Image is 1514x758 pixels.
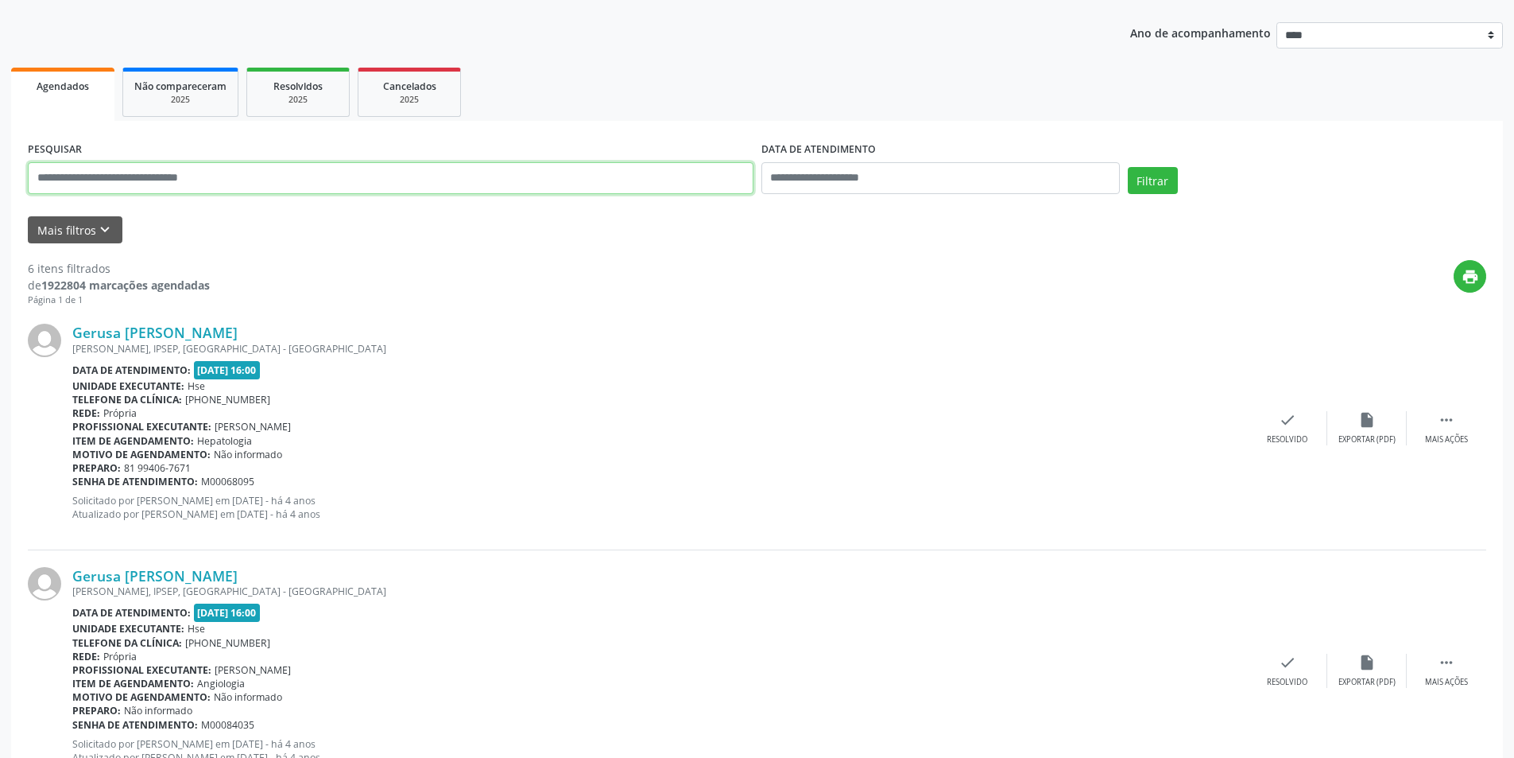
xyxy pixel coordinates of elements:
b: Item de agendamento: [72,677,194,690]
label: PESQUISAR [28,138,82,162]
span: Agendados [37,80,89,93]
span: [DATE] 16:00 [194,604,261,622]
img: img [28,324,61,357]
span: Não informado [214,690,282,704]
p: Solicitado por [PERSON_NAME] em [DATE] - há 4 anos Atualizado por [PERSON_NAME] em [DATE] - há 4 ... [72,494,1248,521]
b: Telefone da clínica: [72,636,182,650]
i:  [1438,654,1455,671]
span: [PHONE_NUMBER] [185,393,270,406]
div: Mais ações [1425,434,1468,445]
span: [PERSON_NAME] [215,420,291,433]
img: img [28,567,61,601]
b: Motivo de agendamento: [72,448,211,461]
i: check [1279,411,1296,429]
b: Data de atendimento: [72,363,191,377]
a: Gerusa [PERSON_NAME] [72,567,238,585]
b: Senha de atendimento: [72,718,198,732]
div: 2025 [134,94,227,106]
div: Resolvido [1267,434,1307,445]
i: print [1462,268,1479,286]
div: Mais ações [1425,677,1468,688]
b: Data de atendimento: [72,606,191,620]
strong: 1922804 marcações agendadas [41,278,210,293]
button: Filtrar [1128,167,1178,194]
b: Senha de atendimento: [72,475,198,488]
b: Preparo: [72,461,121,475]
span: Angiologia [197,677,245,690]
div: Exportar (PDF) [1338,434,1396,445]
b: Rede: [72,406,100,420]
b: Telefone da clínica: [72,393,182,406]
b: Unidade executante: [72,622,184,636]
a: Gerusa [PERSON_NAME] [72,324,238,341]
span: M00068095 [201,475,254,488]
div: 2025 [258,94,338,106]
span: Própria [103,406,137,420]
b: Profissional executante: [72,420,211,433]
div: [PERSON_NAME], IPSEP, [GEOGRAPHIC_DATA] - [GEOGRAPHIC_DATA] [72,585,1248,598]
i: check [1279,654,1296,671]
b: Rede: [72,650,100,663]
span: Não compareceram [134,80,227,93]
b: Unidade executante: [72,379,184,393]
b: Item de agendamento: [72,434,194,448]
div: Página 1 de 1 [28,293,210,307]
i:  [1438,411,1455,429]
b: Preparo: [72,704,121,717]
span: M00084035 [201,718,254,732]
b: Profissional executante: [72,663,211,677]
span: 81 99406-7671 [124,461,191,475]
div: [PERSON_NAME], IPSEP, [GEOGRAPHIC_DATA] - [GEOGRAPHIC_DATA] [72,342,1248,356]
div: Exportar (PDF) [1338,677,1396,688]
span: Não informado [124,704,192,717]
div: 6 itens filtrados [28,260,210,277]
span: [PHONE_NUMBER] [185,636,270,650]
div: Resolvido [1267,677,1307,688]
button: Mais filtroskeyboard_arrow_down [28,216,122,244]
span: [PERSON_NAME] [215,663,291,677]
div: de [28,277,210,293]
i: insert_drive_file [1358,654,1376,671]
span: Não informado [214,448,282,461]
div: 2025 [370,94,449,106]
span: Resolvidos [273,80,323,93]
i: insert_drive_file [1358,411,1376,429]
span: Própria [103,650,137,663]
button: print [1454,260,1486,293]
span: Hse [188,379,205,393]
p: Ano de acompanhamento [1130,22,1271,42]
i: keyboard_arrow_down [96,221,114,239]
label: DATA DE ATENDIMENTO [761,138,876,162]
span: Cancelados [383,80,436,93]
span: Hse [188,622,205,636]
span: Hepatologia [197,434,252,448]
span: [DATE] 16:00 [194,361,261,379]
b: Motivo de agendamento: [72,690,211,704]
